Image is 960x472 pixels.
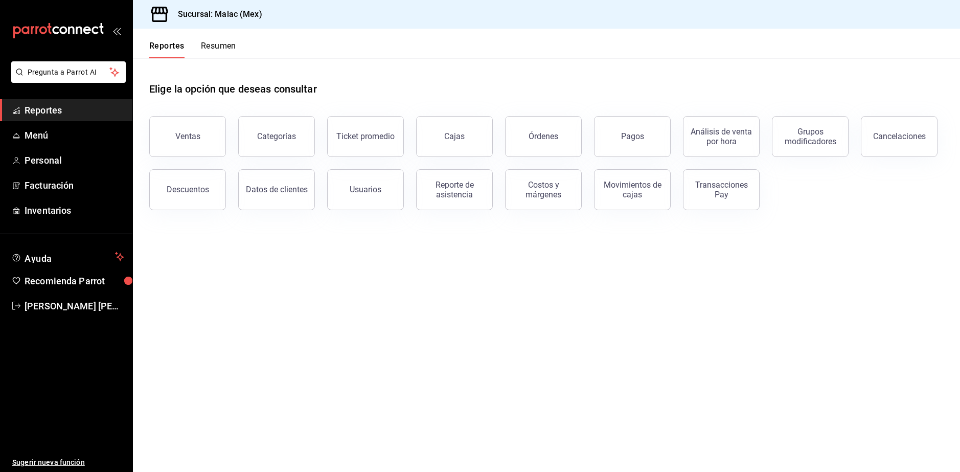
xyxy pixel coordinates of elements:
[7,74,126,85] a: Pregunta a Parrot AI
[167,185,209,194] div: Descuentos
[594,116,671,157] button: Pagos
[423,180,486,199] div: Reporte de asistencia
[505,116,582,157] button: Órdenes
[690,127,753,146] div: Análisis de venta por hora
[201,41,236,58] button: Resumen
[112,27,121,35] button: open_drawer_menu
[594,169,671,210] button: Movimientos de cajas
[350,185,381,194] div: Usuarios
[25,299,124,313] span: [PERSON_NAME] [PERSON_NAME]
[25,178,124,192] span: Facturación
[327,169,404,210] button: Usuarios
[25,251,111,263] span: Ayuda
[690,180,753,199] div: Transacciones Pay
[149,41,185,58] button: Reportes
[12,457,124,468] span: Sugerir nueva función
[336,131,395,141] div: Ticket promedio
[444,130,465,143] div: Cajas
[683,116,760,157] button: Análisis de venta por hora
[257,131,296,141] div: Categorías
[512,180,575,199] div: Costos y márgenes
[238,116,315,157] button: Categorías
[772,116,849,157] button: Grupos modificadores
[861,116,938,157] button: Cancelaciones
[25,153,124,167] span: Personal
[416,116,493,157] a: Cajas
[416,169,493,210] button: Reporte de asistencia
[779,127,842,146] div: Grupos modificadores
[149,41,236,58] div: navigation tabs
[25,274,124,288] span: Recomienda Parrot
[683,169,760,210] button: Transacciones Pay
[505,169,582,210] button: Costos y márgenes
[25,103,124,117] span: Reportes
[238,169,315,210] button: Datos de clientes
[25,128,124,142] span: Menú
[175,131,200,141] div: Ventas
[149,169,226,210] button: Descuentos
[11,61,126,83] button: Pregunta a Parrot AI
[25,204,124,217] span: Inventarios
[170,8,262,20] h3: Sucursal: Malac (Mex)
[529,131,558,141] div: Órdenes
[246,185,308,194] div: Datos de clientes
[601,180,664,199] div: Movimientos de cajas
[149,116,226,157] button: Ventas
[621,131,644,141] div: Pagos
[327,116,404,157] button: Ticket promedio
[873,131,926,141] div: Cancelaciones
[149,81,317,97] h1: Elige la opción que deseas consultar
[28,67,110,78] span: Pregunta a Parrot AI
